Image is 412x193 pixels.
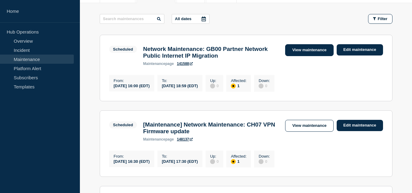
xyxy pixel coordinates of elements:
[162,159,198,164] div: [DATE] 17:30 (EDT)
[210,84,215,88] div: disabled
[143,121,279,135] h3: [Maintenance] Network Maintenance: CH07 VPN Firmware update
[259,159,270,164] div: 0
[231,154,246,159] p: Affected :
[259,154,270,159] p: Down :
[231,159,246,164] div: 1
[210,159,219,164] div: 0
[177,137,193,141] a: 148137
[210,83,219,88] div: 0
[285,120,333,132] a: View maintenance
[259,83,270,88] div: 0
[100,14,164,24] input: Search maintenances
[231,83,246,88] div: 1
[210,78,219,83] p: Up :
[285,44,333,56] a: View maintenance
[114,83,150,88] div: [DATE] 16:00 (EDT)
[259,78,270,83] p: Down :
[113,123,133,127] div: Scheduled
[143,137,165,141] span: maintenance
[175,16,192,21] p: All dates
[162,154,198,159] p: To :
[231,159,236,164] div: affected
[368,14,392,24] button: Filter
[114,159,150,164] div: [DATE] 16:30 (EDT)
[114,154,150,159] p: From :
[162,78,198,83] p: To :
[231,84,236,88] div: affected
[210,154,219,159] p: Up :
[259,159,263,164] div: disabled
[114,78,150,83] p: From :
[143,62,174,66] p: page
[162,83,198,88] div: [DATE] 18:59 (EDT)
[337,120,383,131] a: Edit maintenance
[143,137,174,141] p: page
[113,47,133,52] div: Scheduled
[143,62,165,66] span: maintenance
[172,14,210,24] button: All dates
[259,84,263,88] div: disabled
[378,16,388,21] span: Filter
[231,78,246,83] p: Affected :
[337,44,383,55] a: Edit maintenance
[143,46,279,59] h3: Network Maintenance: GB00 Partner Network Public Internet IP Migration
[177,62,193,66] a: 141588
[210,159,215,164] div: disabled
